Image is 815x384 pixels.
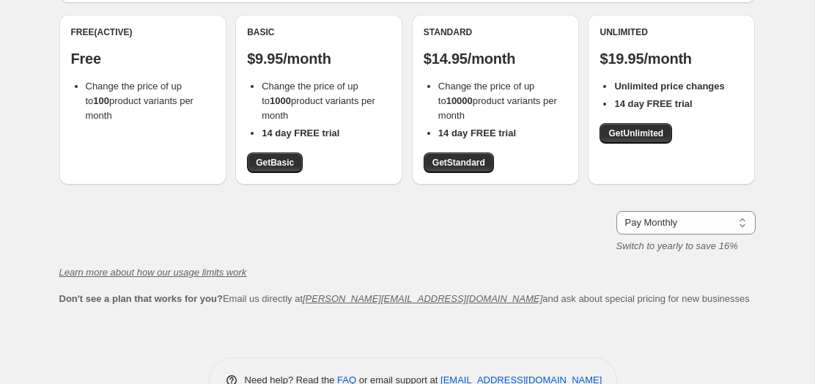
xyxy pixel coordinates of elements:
b: Unlimited price changes [614,81,724,92]
a: [PERSON_NAME][EMAIL_ADDRESS][DOMAIN_NAME] [303,293,542,304]
span: Change the price of up to product variants per month [86,81,193,121]
i: Switch to yearly to save 16% [616,240,738,251]
p: Free [71,50,215,67]
a: GetBasic [247,152,303,173]
p: $19.95/month [600,50,743,67]
div: Basic [247,26,391,38]
a: Learn more about how our usage limits work [59,267,247,278]
b: 14 day FREE trial [614,98,692,109]
span: Get Standard [432,157,485,169]
p: $14.95/month [424,50,567,67]
b: 100 [93,95,109,106]
p: $9.95/month [247,50,391,67]
b: 10000 [446,95,473,106]
a: GetStandard [424,152,494,173]
span: Change the price of up to product variants per month [262,81,375,121]
b: Don't see a plan that works for you? [59,293,223,304]
div: Standard [424,26,567,38]
span: Get Unlimited [608,128,663,139]
a: GetUnlimited [600,123,672,144]
span: Get Basic [256,157,294,169]
b: 14 day FREE trial [438,128,516,139]
span: Change the price of up to product variants per month [438,81,557,121]
div: Unlimited [600,26,743,38]
div: Free (Active) [71,26,215,38]
b: 1000 [270,95,291,106]
b: 14 day FREE trial [262,128,339,139]
span: Email us directly at and ask about special pricing for new businesses [59,293,750,304]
